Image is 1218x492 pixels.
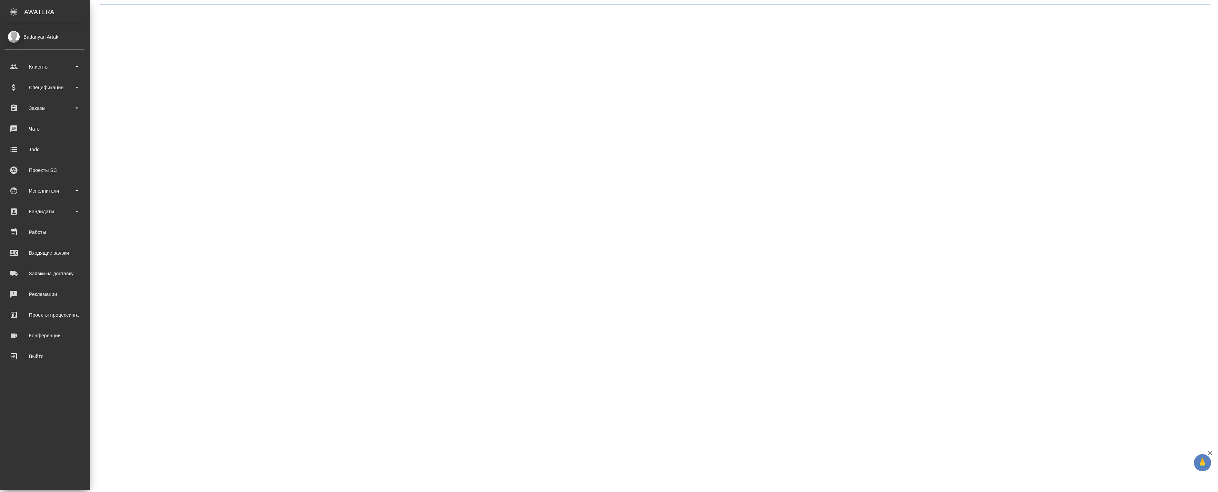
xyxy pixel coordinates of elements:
a: Рекламации [2,286,88,303]
div: Заказы [5,103,84,113]
span: 🙏 [1197,455,1208,470]
div: Проекты процессинга [5,310,84,320]
div: AWATERA [24,5,90,19]
div: Работы [5,227,84,237]
a: Работы [2,224,88,241]
a: Входящие заявки [2,244,88,262]
a: Проекты SC [2,162,88,179]
a: Заявки на доставку [2,265,88,282]
div: Конференции [5,330,84,341]
div: Входящие заявки [5,248,84,258]
div: Проекты SC [5,165,84,175]
div: Спецификации [5,82,84,93]
a: Проекты процессинга [2,306,88,324]
div: Чаты [5,124,84,134]
div: Todo [5,144,84,155]
div: Клиенты [5,62,84,72]
div: Исполнители [5,186,84,196]
div: Кандидаты [5,206,84,217]
a: Todo [2,141,88,158]
a: Чаты [2,120,88,137]
div: Выйти [5,351,84,361]
button: 🙏 [1194,454,1211,471]
div: Рекламации [5,289,84,299]
div: Заявки на доставку [5,268,84,279]
a: Выйти [2,348,88,365]
div: Badanyan Artak [5,33,84,41]
a: Конференции [2,327,88,344]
